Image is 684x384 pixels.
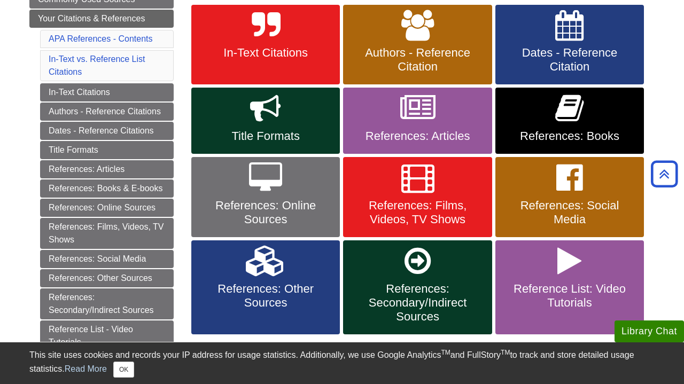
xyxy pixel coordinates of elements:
span: References: Social Media [503,199,636,226]
span: Your Citations & References [38,14,145,23]
a: Reference List: Video Tutorials [495,240,644,334]
a: APA References - Contents [49,34,152,43]
a: References: Films, Videos, TV Shows [343,157,492,237]
a: Title Formats [40,141,174,159]
span: References: Films, Videos, TV Shows [351,199,484,226]
span: Authors - Reference Citation [351,46,484,74]
a: Title Formats [191,88,340,154]
span: References: Online Sources [199,199,332,226]
a: References: Books [495,88,644,154]
button: Close [113,362,134,378]
a: Dates - Reference Citations [40,122,174,140]
span: References: Secondary/Indirect Sources [351,282,484,324]
a: References: Social Media [495,157,644,237]
span: Title Formats [199,129,332,143]
span: Dates - Reference Citation [503,46,636,74]
a: References: Other Sources [191,240,340,334]
a: References: Online Sources [40,199,174,217]
a: Your Citations & References [29,10,174,28]
button: Library Chat [615,320,684,342]
a: In-Text Citations [40,83,174,101]
a: References: Books & E-books [40,179,174,198]
div: This site uses cookies and records your IP address for usage statistics. Additionally, we use Goo... [29,349,655,378]
a: References: Online Sources [191,157,340,237]
span: References: Other Sources [199,282,332,310]
a: In-Text vs. Reference List Citations [49,54,145,76]
a: Dates - Reference Citation [495,5,644,85]
sup: TM [441,349,450,356]
a: In-Text Citations [191,5,340,85]
span: In-Text Citations [199,46,332,60]
sup: TM [501,349,510,356]
a: Authors - Reference Citations [40,103,174,121]
a: Back to Top [647,167,681,181]
a: References: Films, Videos, TV Shows [40,218,174,249]
a: References: Social Media [40,250,174,268]
a: References: Secondary/Indirect Sources [343,240,492,334]
a: Reference List - Video Tutorials [40,320,174,351]
a: References: Articles [343,88,492,154]
span: References: Books [503,129,636,143]
a: References: Articles [40,160,174,178]
a: Authors - Reference Citation [343,5,492,85]
span: Reference List: Video Tutorials [503,282,636,310]
span: References: Articles [351,129,484,143]
a: References: Secondary/Indirect Sources [40,288,174,319]
a: References: Other Sources [40,269,174,287]
a: Read More [65,364,107,373]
